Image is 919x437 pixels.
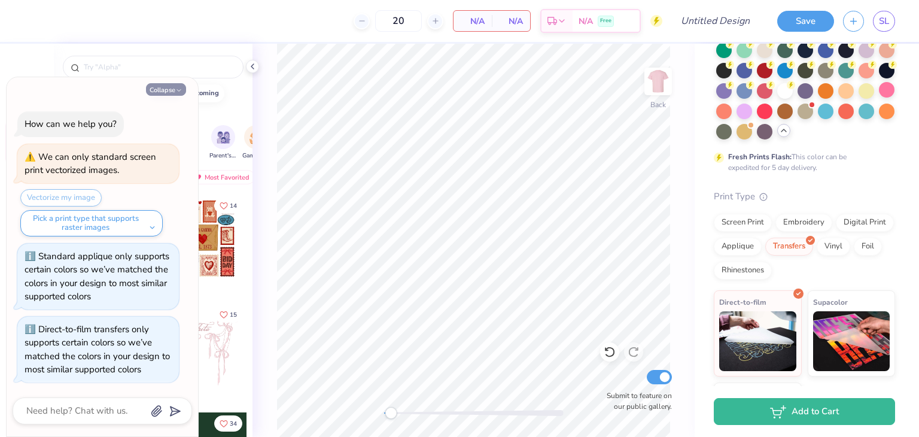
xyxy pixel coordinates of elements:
[765,238,813,256] div: Transfers
[836,214,894,232] div: Digital Print
[209,125,237,160] div: filter for Parent's Weekend
[461,15,485,28] span: N/A
[777,11,834,32] button: Save
[230,203,237,209] span: 14
[375,10,422,32] input: – –
[650,99,666,110] div: Back
[600,390,672,412] label: Submit to feature on our public gallery.
[187,170,255,184] div: Most Favorited
[25,250,169,303] div: Standard applique only supports certain colors so we’ve matched the colors in your design to most...
[249,131,263,144] img: Game Day Image
[714,262,772,280] div: Rhinestones
[646,69,670,93] img: Back
[242,125,270,160] button: filter button
[217,131,230,144] img: Parent's Weekend Image
[873,11,895,32] a: SL
[499,15,523,28] span: N/A
[214,306,242,323] button: Like
[813,296,848,308] span: Supacolor
[230,421,237,427] span: 34
[146,83,186,96] button: Collapse
[83,61,236,73] input: Try "Alpha"
[25,118,117,130] div: How can we help you?
[214,415,242,432] button: Like
[728,151,875,173] div: This color can be expedited for 5 day delivery.
[600,17,611,25] span: Free
[879,14,889,28] span: SL
[242,151,270,160] span: Game Day
[854,238,882,256] div: Foil
[719,296,766,308] span: Direct-to-film
[714,398,895,425] button: Add to Cart
[714,238,762,256] div: Applique
[209,125,237,160] button: filter button
[25,151,156,177] div: We can only standard screen print vectorized images.
[230,312,237,318] span: 15
[242,125,270,160] div: filter for Game Day
[775,214,832,232] div: Embroidery
[20,210,163,236] button: Pick a print type that supports raster images
[719,311,796,371] img: Direct-to-film
[817,238,850,256] div: Vinyl
[214,198,242,214] button: Like
[813,311,890,371] img: Supacolor
[209,151,237,160] span: Parent's Weekend
[714,190,895,204] div: Print Type
[25,323,170,376] div: Direct-to-film transfers only supports certain colors so we’ve matched the colors in your design ...
[728,152,792,162] strong: Fresh Prints Flash:
[671,9,759,33] input: Untitled Design
[579,15,593,28] span: N/A
[714,214,772,232] div: Screen Print
[385,407,397,419] div: Accessibility label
